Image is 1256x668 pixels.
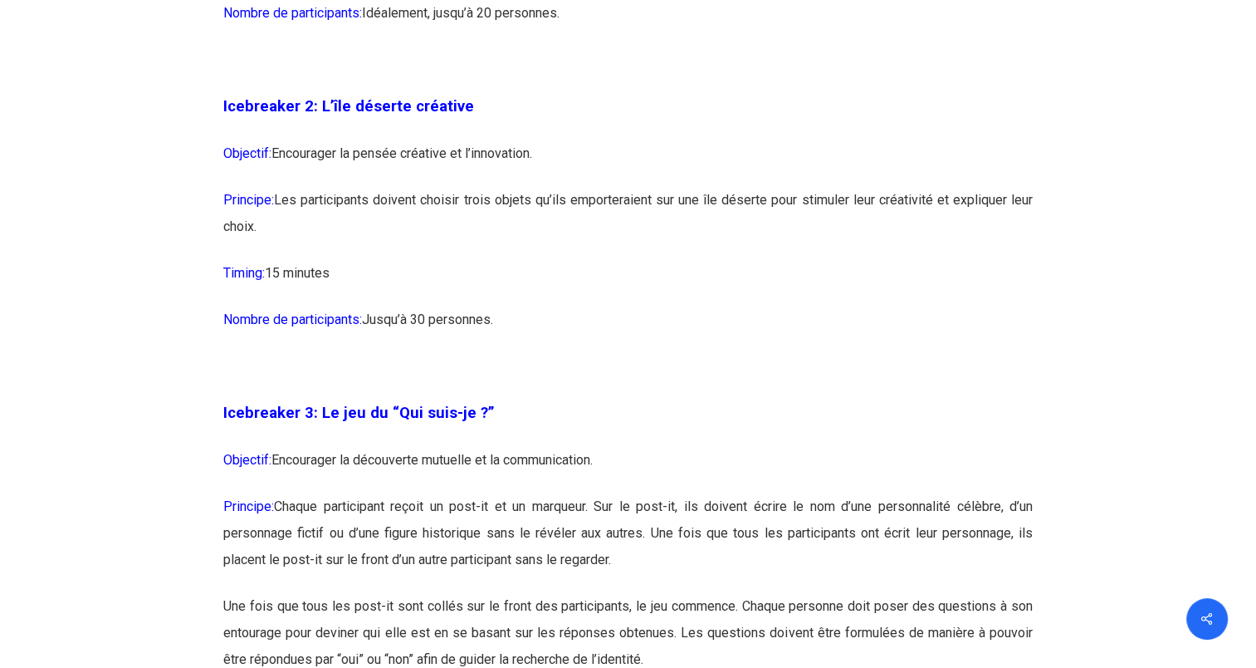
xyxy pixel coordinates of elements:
[223,5,362,21] span: Nombre de participants:
[223,307,1033,353] p: Jusqu’à 30 personnes.
[223,404,495,422] span: Icebreaker 3: Le jeu du “Qui suis-je ?”
[223,145,271,161] span: Objectif:
[223,192,274,208] span: Principe:
[223,452,271,468] span: Objectif:
[223,260,1033,307] p: 15 minutes
[223,265,265,281] span: Timing:
[223,447,1033,494] p: Encourager la découverte mutuelle et la communication.
[223,97,474,115] span: Icebreaker 2: L’île déserte créative
[223,140,1033,187] p: Encourager la pensée créative et l’innovation.
[223,499,274,514] span: Principe:
[223,187,1033,260] p: Les participants doivent choisir trois objets qu’ils emporteraient sur une île déserte pour stimu...
[223,312,362,327] span: Nombre de participants:
[223,494,1033,593] p: Chaque participant reçoit un post-it et un marqueur. Sur le post-it, ils doivent écrire le nom d’...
